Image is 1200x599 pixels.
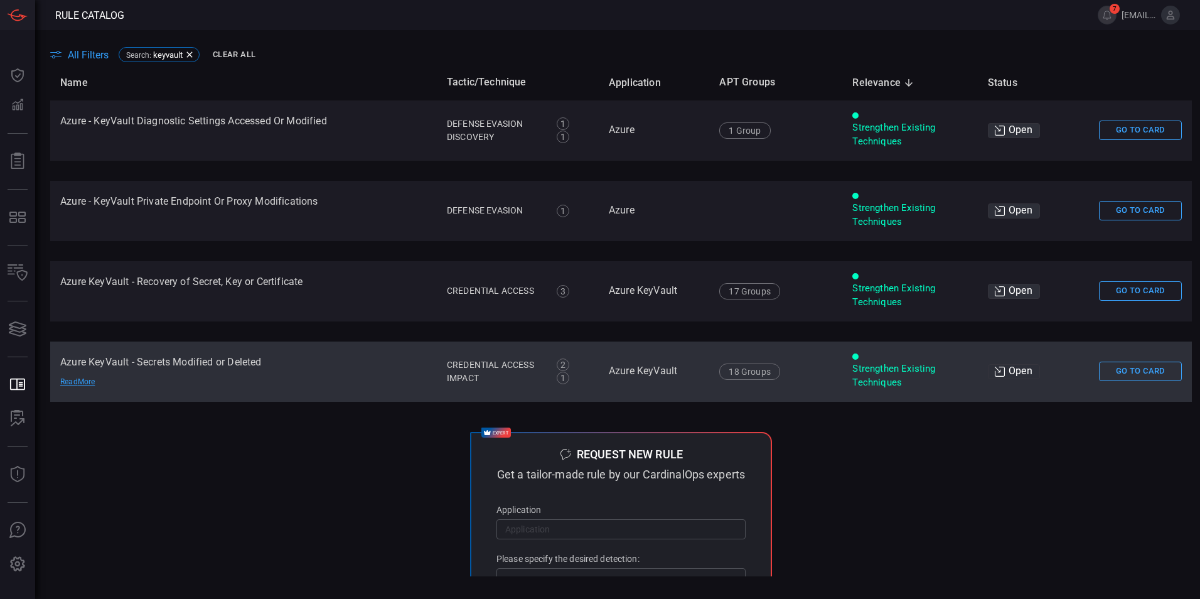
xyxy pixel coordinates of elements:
[496,554,746,563] p: Please specify the desired detection:
[3,404,33,434] button: ALERT ANALYSIS
[852,75,917,90] span: Relevance
[447,372,543,385] div: Impact
[852,202,967,229] div: Strengthen Existing Techniques
[1099,281,1182,301] button: Go To Card
[3,258,33,288] button: Inventory
[988,364,1040,379] div: Open
[447,117,543,131] div: Defense Evasion
[493,426,508,439] span: expert
[988,203,1040,219] div: Open
[447,204,543,217] div: Defense Evasion
[599,181,710,241] td: Azure
[557,131,569,143] div: 1
[3,60,33,90] button: Dashboard
[437,65,599,100] th: Tactic/Technique
[609,75,677,90] span: Application
[557,372,569,384] div: 1
[210,45,259,65] button: Clear All
[60,75,104,90] span: Name
[709,65,842,100] th: APT Groups
[447,284,543,298] div: Credential Access
[68,49,109,61] span: All Filters
[557,205,569,217] div: 1
[599,342,710,402] td: Azure KeyVault
[50,342,437,402] td: Azure KeyVault - Secrets Modified or Deleted
[852,282,967,309] div: Strengthen Existing Techniques
[60,377,148,387] div: Read More
[3,314,33,344] button: Cards
[447,359,543,372] div: Credential Access
[119,47,200,62] div: Search:keyvault
[3,370,33,400] button: Rule Catalog
[852,362,967,389] div: Strengthen Existing Techniques
[557,359,569,371] div: 2
[3,549,33,580] button: Preferences
[719,364,780,380] div: 18 Groups
[50,261,437,321] td: Azure KeyVault - Recovery of Secret, Key or Certificate
[988,75,1034,90] span: Status
[1122,10,1156,20] span: [EMAIL_ADDRESS][DOMAIN_NAME]
[55,9,124,21] span: Rule Catalog
[50,181,437,241] td: Azure - KeyVault Private Endpoint Or Proxy Modifications
[1099,121,1182,140] button: Go To Card
[3,202,33,232] button: MITRE - Detection Posture
[852,121,967,148] div: Strengthen Existing Techniques
[557,285,569,298] div: 3
[719,122,770,139] div: 1 Group
[1099,201,1182,220] button: Go To Card
[3,515,33,546] button: Ask Us A Question
[557,117,569,130] div: 1
[3,460,33,490] button: Threat Intelligence
[577,449,683,460] div: Request new rule
[988,284,1040,299] div: Open
[496,469,746,480] div: Get a tailor-made rule by our CardinalOps experts
[153,50,183,60] span: keyvault
[1110,4,1120,14] span: 7
[719,283,780,299] div: 17 Groups
[1099,362,1182,381] button: Go To Card
[3,90,33,121] button: Detections
[126,51,151,60] span: Search :
[988,123,1040,138] div: Open
[50,100,437,161] td: Azure - KeyVault Diagnostic Settings Accessed Or Modified
[50,49,109,61] button: All Filters
[1098,6,1117,24] button: 7
[3,146,33,176] button: Reports
[496,505,746,514] p: Application
[599,261,710,321] td: Azure KeyVault
[447,131,543,144] div: Discovery
[496,517,746,541] input: Application
[599,100,710,161] td: Azure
